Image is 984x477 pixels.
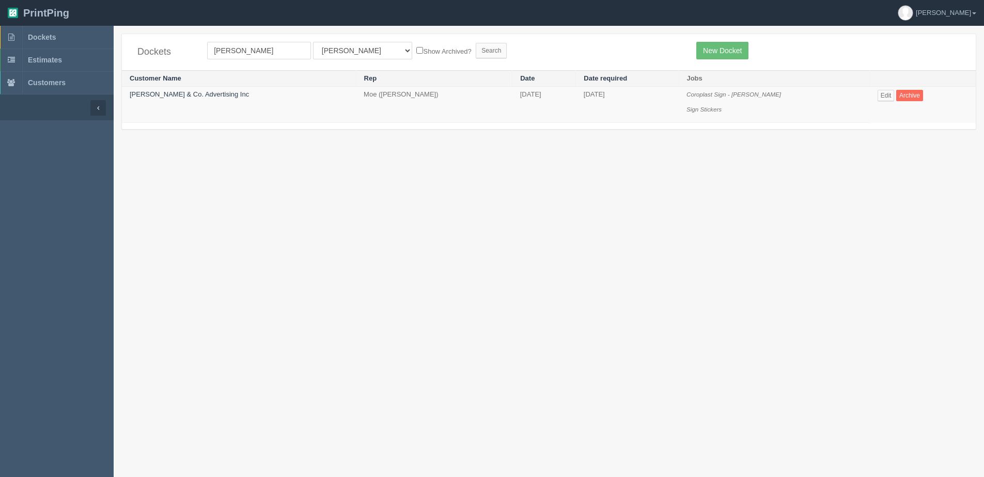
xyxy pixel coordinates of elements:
[28,78,66,87] span: Customers
[686,91,781,98] i: Coroplast Sign - [PERSON_NAME]
[356,87,512,123] td: Moe ([PERSON_NAME])
[878,90,895,101] a: Edit
[476,43,507,58] input: Search
[137,47,192,57] h4: Dockets
[686,106,722,113] i: Sign Stickers
[207,42,311,59] input: Customer Name
[416,47,423,54] input: Show Archived?
[576,87,679,123] td: [DATE]
[696,42,748,59] a: New Docket
[364,74,377,82] a: Rep
[8,8,18,18] img: logo-3e63b451c926e2ac314895c53de4908e5d424f24456219fb08d385ab2e579770.png
[520,74,535,82] a: Date
[898,6,913,20] img: avatar_default-7531ab5dedf162e01f1e0bb0964e6a185e93c5c22dfe317fb01d7f8cd2b1632c.jpg
[896,90,923,101] a: Archive
[130,90,249,98] a: [PERSON_NAME] & Co. Advertising Inc
[512,87,576,123] td: [DATE]
[28,56,62,64] span: Estimates
[679,70,870,87] th: Jobs
[28,33,56,41] span: Dockets
[416,45,471,57] label: Show Archived?
[130,74,181,82] a: Customer Name
[584,74,627,82] a: Date required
